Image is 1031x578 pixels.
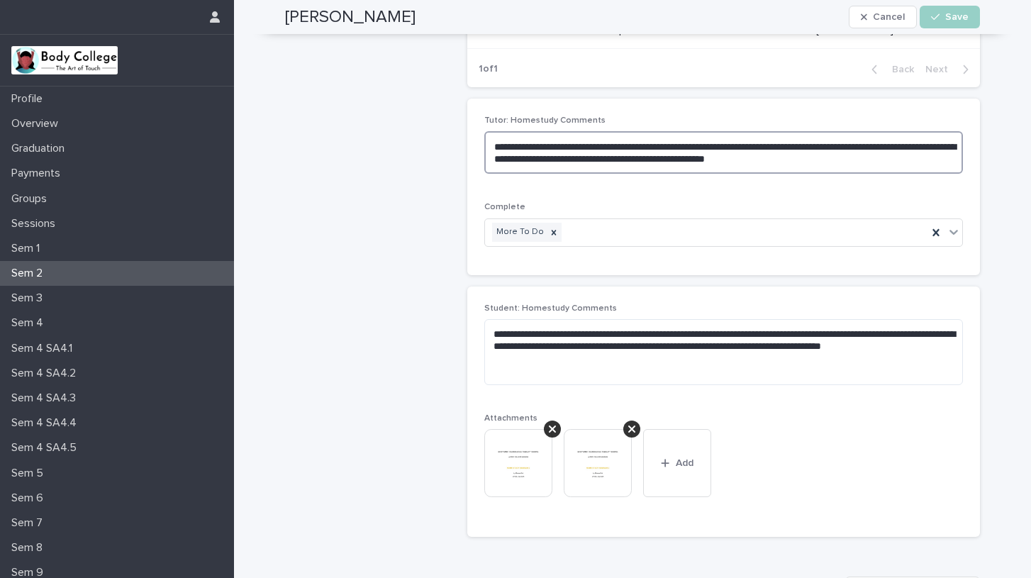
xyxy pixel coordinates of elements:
[6,291,54,305] p: Sem 3
[6,467,55,480] p: Sem 5
[6,516,54,530] p: Sem 7
[6,167,72,180] p: Payments
[873,12,905,22] span: Cancel
[492,223,546,242] div: More To Do
[860,63,920,76] button: Back
[6,192,58,206] p: Groups
[643,429,711,497] button: Add
[6,242,51,255] p: Sem 1
[849,6,917,28] button: Cancel
[920,6,980,28] button: Save
[484,304,617,313] span: Student: Homestudy Comments
[6,142,76,155] p: Graduation
[925,65,957,74] span: Next
[6,217,67,230] p: Sessions
[6,267,54,280] p: Sem 2
[6,117,69,130] p: Overview
[484,203,525,211] span: Complete
[920,63,980,76] button: Next
[945,12,969,22] span: Save
[6,416,88,430] p: Sem 4 SA4.4
[6,491,55,505] p: Sem 6
[467,52,509,87] p: 1 of 1
[884,65,914,74] span: Back
[6,342,84,355] p: Sem 4 SA4.1
[6,391,87,405] p: Sem 4 SA4.3
[6,92,54,106] p: Profile
[6,541,54,555] p: Sem 8
[6,441,88,455] p: Sem 4 SA4.5
[484,116,606,125] span: Tutor: Homestudy Comments
[484,414,537,423] span: Attachments
[676,458,693,468] span: Add
[6,316,55,330] p: Sem 4
[285,7,416,28] h2: [PERSON_NAME]
[6,367,87,380] p: Sem 4 SA4.2
[11,46,118,74] img: xvtzy2PTuGgGH0xbwGb2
